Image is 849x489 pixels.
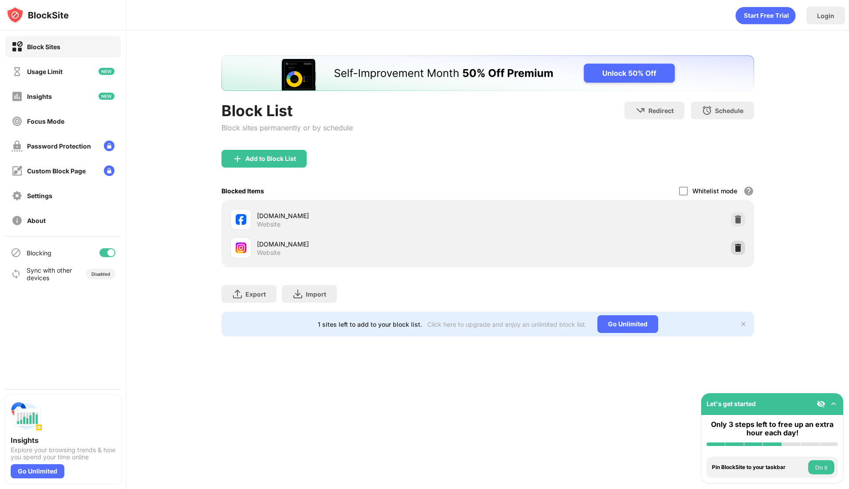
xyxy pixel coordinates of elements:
img: lock-menu.svg [104,141,115,151]
div: Import [306,290,326,298]
div: Insights [11,436,115,445]
div: Pin BlockSite to your taskbar [712,464,806,470]
img: focus-off.svg [12,116,23,127]
div: Redirect [648,107,674,114]
div: animation [735,7,796,24]
img: x-button.svg [740,321,747,328]
div: Insights [27,93,52,100]
div: [DOMAIN_NAME] [257,239,488,249]
div: Schedule [715,107,743,114]
div: About [27,217,46,224]
img: sync-icon.svg [11,269,21,279]
div: Usage Limit [27,68,63,75]
img: blocking-icon.svg [11,247,21,258]
img: favicons [236,243,246,253]
div: Blocked Items [221,187,264,195]
img: logo-blocksite.svg [6,6,69,24]
img: customize-block-page-off.svg [12,165,23,176]
div: Settings [27,192,52,200]
img: insights-off.svg [12,91,23,102]
div: Let's get started [707,400,756,407]
img: new-icon.svg [99,93,115,100]
div: Only 3 steps left to free up an extra hour each day! [707,420,838,437]
div: Disabled [91,271,110,277]
img: omni-setup-toggle.svg [829,399,838,408]
button: Do it [808,460,834,474]
div: Block sites permanently or by schedule [221,123,353,132]
div: Website [257,249,280,257]
iframe: Banner [221,55,754,91]
div: 1 sites left to add to your block list. [318,321,422,328]
div: Login [817,12,834,20]
img: push-insights.svg [11,400,43,432]
div: Sync with other devices [27,266,72,282]
div: Password Protection [27,142,91,150]
div: Click here to upgrade and enjoy an unlimited block list. [427,321,587,328]
div: Add to Block List [245,155,296,162]
img: time-usage-off.svg [12,66,23,77]
div: Whitelist mode [692,187,737,195]
div: [DOMAIN_NAME] [257,211,488,220]
div: Export [245,290,266,298]
div: Block List [221,102,353,120]
div: Website [257,220,280,228]
img: lock-menu.svg [104,165,115,176]
img: about-off.svg [12,215,23,226]
img: settings-off.svg [12,190,23,201]
div: Custom Block Page [27,167,86,175]
img: new-icon.svg [99,68,115,75]
div: Blocking [27,249,51,257]
div: Focus Mode [27,117,64,125]
div: Go Unlimited [11,464,64,478]
img: block-on.svg [12,41,23,52]
div: Go Unlimited [597,315,658,333]
div: Block Sites [27,43,60,51]
img: password-protection-off.svg [12,141,23,152]
img: favicons [236,214,246,225]
img: eye-not-visible.svg [817,399,825,408]
div: Explore your browsing trends & how you spend your time online [11,446,115,461]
